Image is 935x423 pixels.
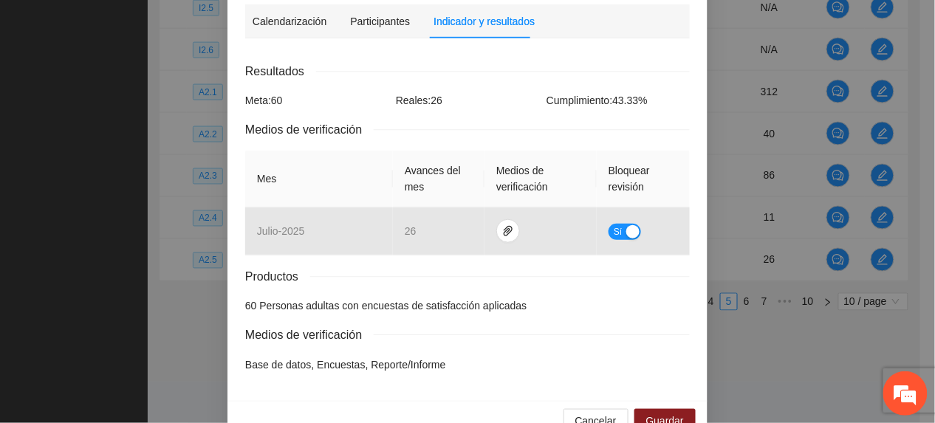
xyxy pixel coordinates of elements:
div: Victoria [25,179,262,190]
p: Base de datos, Encuestas, Reporte/Informe [245,357,690,373]
div: Meta: 60 [242,92,392,109]
span: 26 [405,225,417,237]
div: Calendarización [253,13,326,30]
th: Mes [245,151,393,207]
span: Medios de verificación [245,326,374,344]
th: Bloquear revisión [597,151,690,207]
span: Resultados [245,62,316,80]
li: 60 Personas adultas con encuestas de satisfacción aplicadas [245,298,690,314]
div: Minimizar ventana de chat en vivo [242,7,278,43]
div: Josselin Bravo [77,75,248,94]
span: ¿Cuál es su nombre? [30,250,135,266]
div: Operador [25,230,270,241]
span: Adjuntar un archivo [256,318,270,333]
span: Medios de verificación [245,120,374,139]
span: paper-clip [497,225,519,237]
th: Avances del mes [393,151,484,207]
span: Sí [614,224,623,240]
div: Indicador y resultados [434,13,535,30]
div: Participantes [350,13,410,30]
span: Reales: 26 [396,94,442,106]
span: Enviar mensaje de voz [233,318,248,333]
button: paper-clip [496,219,520,243]
div: Cumplimiento: 43.33 % [543,92,693,109]
span: hola [239,199,259,215]
span: julio - 2025 [257,225,305,237]
div: 11:45 AM [228,193,270,221]
span: Productos [245,267,310,286]
span: Finalizar chat [253,281,270,294]
textarea: Escriba su mensaje y pulse “Intro” [7,300,281,352]
th: Medios de verificación [484,151,597,207]
span: Más acciones [235,281,246,294]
